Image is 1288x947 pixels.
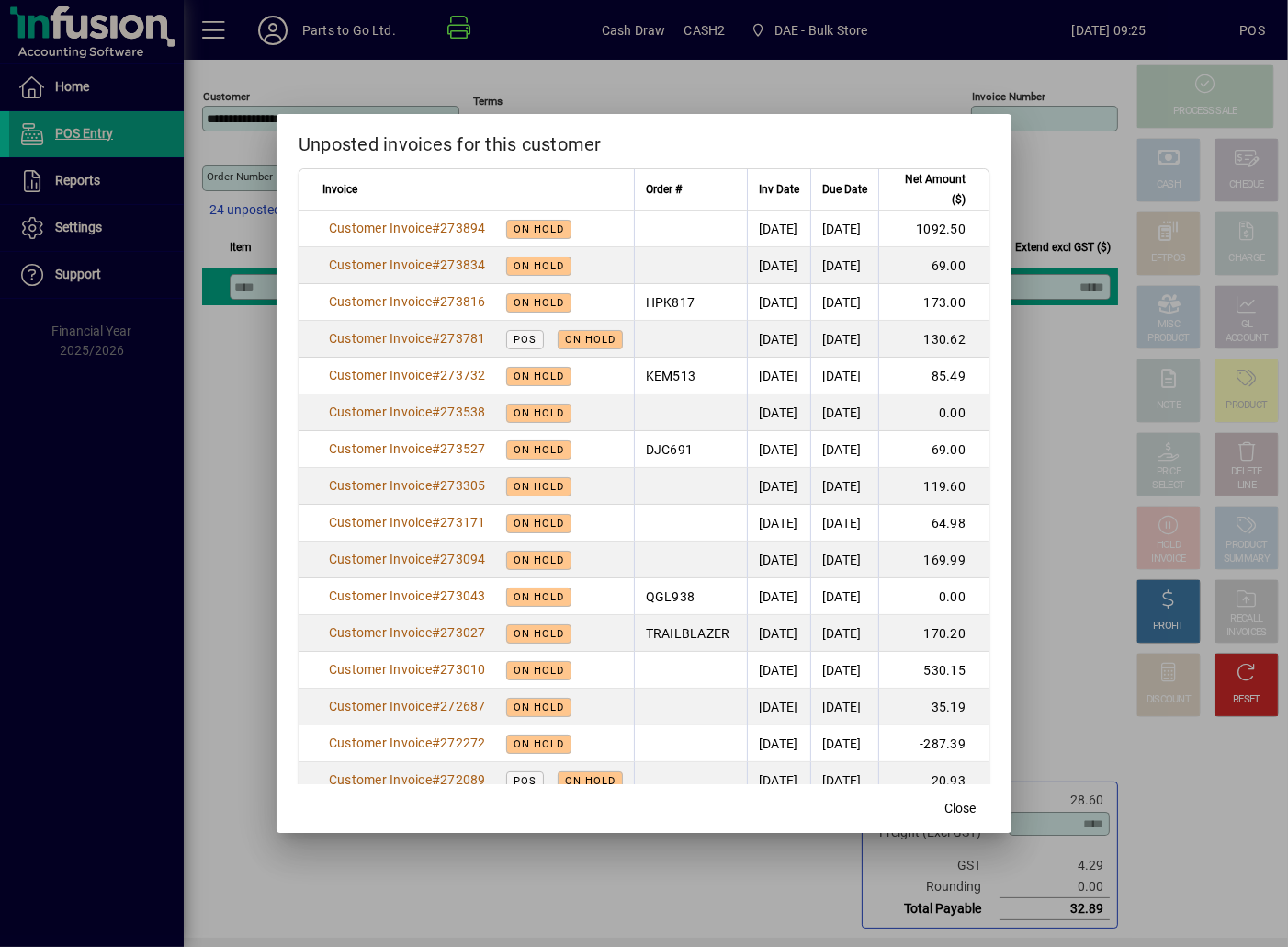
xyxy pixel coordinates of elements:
span: # [432,221,440,235]
span: 273094 [440,552,486,566]
td: [DATE] [747,762,810,799]
td: 0.00 [878,394,989,431]
td: 69.00 [878,431,989,468]
span: KEM513 [646,369,696,383]
td: [DATE] [747,615,810,652]
td: [DATE] [747,689,810,725]
span: # [432,331,440,346]
span: Customer Invoice [329,221,432,235]
span: # [432,294,440,309]
td: [DATE] [810,725,878,762]
span: On hold [514,481,564,493]
td: 119.60 [878,468,989,505]
td: 85.49 [878,358,989,394]
span: Customer Invoice [329,552,432,566]
td: [DATE] [747,358,810,394]
td: [DATE] [810,762,878,799]
span: On hold [514,702,564,713]
td: [DATE] [747,578,810,615]
span: # [432,588,440,603]
td: [DATE] [747,247,810,284]
span: 273527 [440,441,486,456]
td: 173.00 [878,284,989,321]
td: [DATE] [810,358,878,394]
td: [DATE] [747,284,810,321]
span: On hold [514,628,564,640]
span: 273538 [440,405,486,419]
a: Customer Invoice#273527 [322,439,492,459]
td: [DATE] [747,468,810,505]
td: [DATE] [810,211,878,247]
span: Customer Invoice [329,478,432,493]
td: 169.99 [878,542,989,578]
td: [DATE] [810,542,878,578]
a: Customer Invoice#272089 [322,770,492,790]
a: Customer Invoice#273538 [322,402,492,422]
span: Customer Invoice [329,368,432,382]
td: 130.62 [878,321,989,358]
td: [DATE] [747,505,810,542]
span: 273010 [440,662,486,677]
span: On hold [514,260,564,272]
a: Customer Invoice#273732 [322,365,492,385]
span: POS [514,775,537,787]
a: Customer Invoice#273816 [322,291,492,312]
td: 530.15 [878,652,989,689]
span: Invoice [322,179,357,200]
span: # [432,515,440,530]
span: # [432,736,440,750]
span: # [432,368,440,382]
span: Customer Invoice [329,772,432,787]
a: Customer Invoice#273834 [322,255,492,275]
span: Order # [646,179,682,200]
span: 273305 [440,478,486,493]
td: [DATE] [810,321,878,358]
span: HPK817 [646,295,695,310]
span: Customer Invoice [329,699,432,713]
td: 0.00 [878,578,989,615]
a: Customer Invoice#272272 [322,733,492,753]
span: # [432,625,440,640]
span: # [432,405,440,419]
span: # [432,772,440,787]
span: 272687 [440,699,486,713]
a: Customer Invoice#273894 [322,218,492,238]
span: On hold [514,444,564,456]
span: 273732 [440,368,486,382]
a: Customer Invoice#273027 [322,622,492,643]
span: On hold [514,518,564,530]
td: [DATE] [747,394,810,431]
span: On hold [514,554,564,566]
span: 273781 [440,331,486,346]
a: Customer Invoice#272687 [322,696,492,716]
span: 273834 [440,257,486,272]
td: [DATE] [810,615,878,652]
span: 273171 [440,515,486,530]
span: Customer Invoice [329,331,432,346]
span: On hold [565,334,616,346]
span: Customer Invoice [329,588,432,603]
td: [DATE] [810,505,878,542]
td: [DATE] [747,542,810,578]
span: 273043 [440,588,486,603]
span: TRAILBLAZER [646,626,730,641]
h2: Unposted invoices for this customer [277,114,1011,167]
button: Close [931,793,989,826]
td: 20.93 [878,762,989,799]
a: Customer Invoice#273305 [322,475,492,496]
td: [DATE] [810,394,878,431]
a: Customer Invoice#273094 [322,549,492,569]
span: Customer Invoice [329,736,432,750]
span: Customer Invoice [329,257,432,272]
span: # [432,699,440,713]
span: Inv Date [759,179,799,200]
span: On hold [514,297,564,309]
td: [DATE] [810,689,878,725]
a: Customer Invoice#273171 [322,512,492,532]
span: On hold [514,665,564,677]
span: Close [944,799,976,818]
td: 1092.50 [878,211,989,247]
span: 272272 [440,736,486,750]
span: On hold [514,591,564,603]
span: Customer Invoice [329,662,432,677]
